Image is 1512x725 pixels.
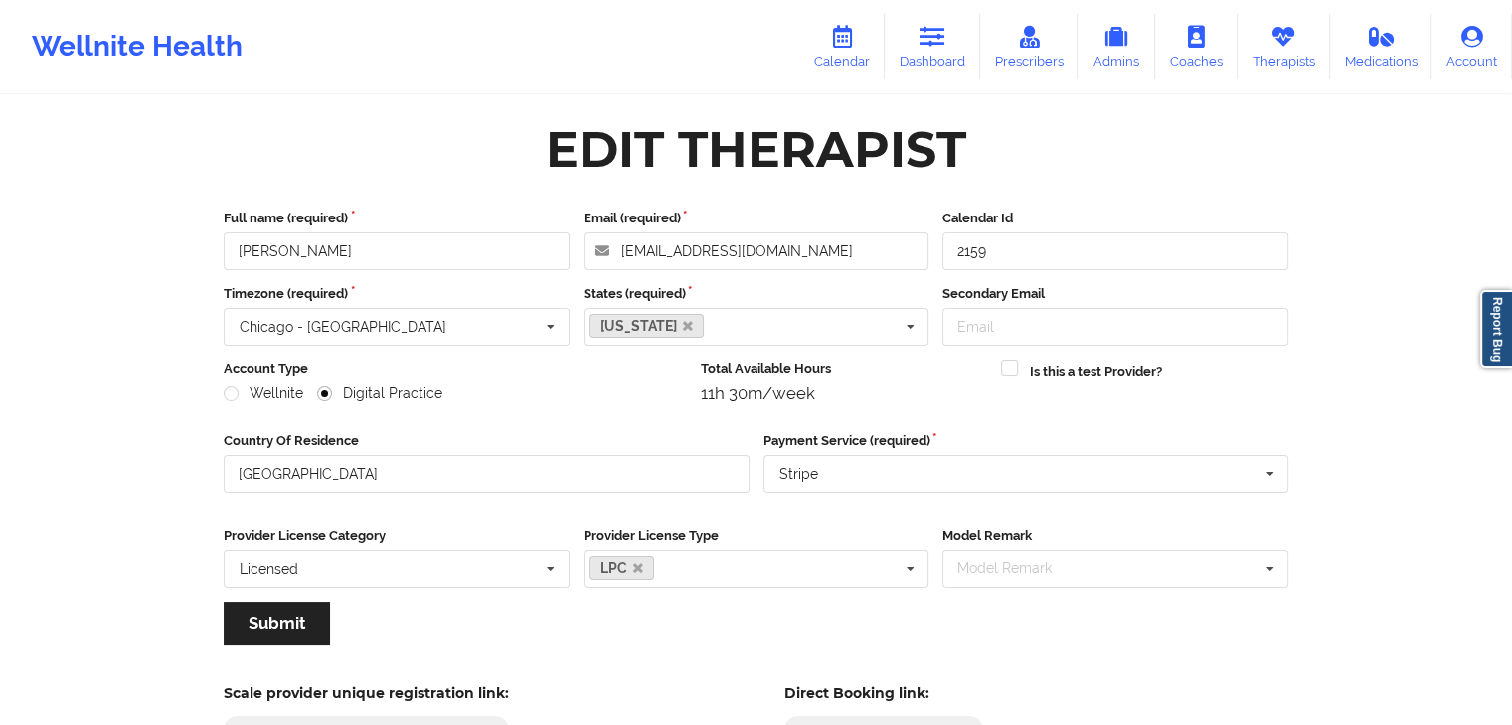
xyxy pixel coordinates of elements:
[942,209,1288,228] label: Calendar Id
[1030,362,1162,382] label: Is this a test Provider?
[224,232,570,270] input: Full name
[224,360,687,379] label: Account Type
[980,14,1079,79] a: Prescribers
[224,209,570,228] label: Full name (required)
[1330,14,1432,79] a: Medications
[224,684,509,702] h5: Scale provider unique registration link:
[584,284,929,304] label: States (required)
[584,526,929,546] label: Provider License Type
[1155,14,1238,79] a: Coaches
[799,14,885,79] a: Calendar
[224,526,570,546] label: Provider License Category
[589,556,655,580] a: LPC
[942,232,1288,270] input: Calendar Id
[224,385,303,402] label: Wellnite
[224,602,330,645] button: Submit
[784,684,984,702] h5: Direct Booking link:
[589,314,705,338] a: [US_STATE]
[240,320,446,334] div: Chicago - [GEOGRAPHIC_DATA]
[763,431,1289,451] label: Payment Service (required)
[952,557,1081,580] div: Model Remark
[779,467,818,481] div: Stripe
[701,360,988,379] label: Total Available Hours
[1238,14,1330,79] a: Therapists
[317,385,442,402] label: Digital Practice
[1431,14,1512,79] a: Account
[701,383,988,403] div: 11h 30m/week
[546,118,966,181] div: Edit Therapist
[885,14,980,79] a: Dashboard
[1078,14,1155,79] a: Admins
[584,209,929,228] label: Email (required)
[942,526,1288,546] label: Model Remark
[1480,290,1512,368] a: Report Bug
[240,562,298,576] div: Licensed
[224,284,570,304] label: Timezone (required)
[942,284,1288,304] label: Secondary Email
[584,232,929,270] input: Email address
[942,308,1288,346] input: Email
[224,431,750,451] label: Country Of Residence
